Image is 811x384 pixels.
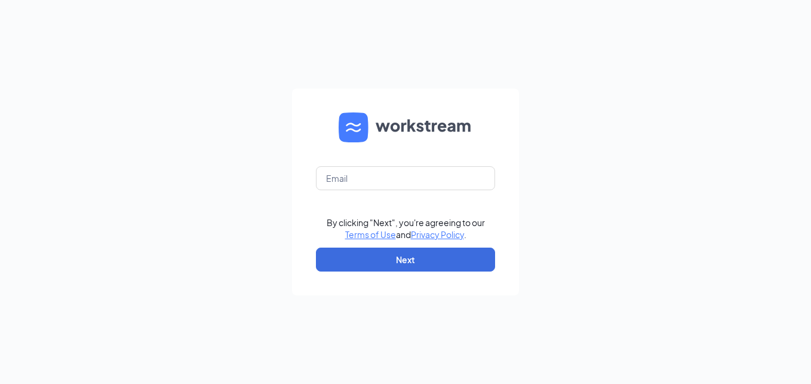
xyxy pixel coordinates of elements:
[345,229,396,240] a: Terms of Use
[339,112,472,142] img: WS logo and Workstream text
[316,166,495,190] input: Email
[316,248,495,272] button: Next
[327,217,485,240] div: By clicking "Next", you're agreeing to our and .
[411,229,464,240] a: Privacy Policy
